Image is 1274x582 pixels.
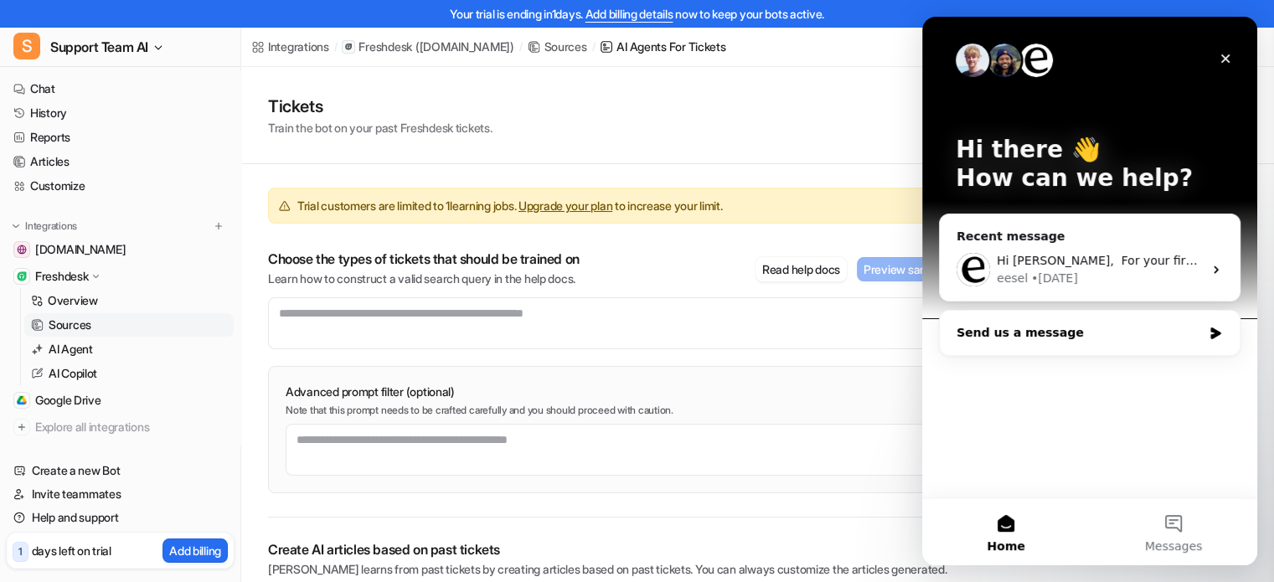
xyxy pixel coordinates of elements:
a: www.secretfoodtours.com[DOMAIN_NAME] [7,238,234,261]
span: Support Team AI [50,35,148,59]
p: Add billing [169,542,221,559]
h1: Tickets [268,94,492,119]
p: AI Agent [49,341,93,358]
span: / [519,39,523,54]
a: AI Copilot [24,362,234,385]
a: Explore all integrations [7,415,234,439]
p: Sources [49,317,91,333]
button: Preview sample [857,257,952,281]
p: 1 [18,544,23,559]
p: Learn how to construct a valid search query in the help docs. [268,270,580,287]
a: Google DriveGoogle Drive [7,389,234,412]
a: Upgrade your plan [518,198,612,213]
a: Freshdesk([DOMAIN_NAME]) [342,39,513,55]
a: Sources [24,313,234,337]
p: Integrations [25,219,77,233]
button: Read help docs [756,257,847,281]
p: [PERSON_NAME] learns from past tickets by creating articles based on past tickets. You can always... [268,561,952,578]
a: Integrations [251,38,329,55]
p: AI Copilot [49,365,97,382]
a: Invite teammates [7,482,234,506]
a: Create a new Bot [7,459,234,482]
p: Advanced prompt filter (optional) [286,384,934,400]
p: ( [DOMAIN_NAME] ) [415,39,514,55]
a: Overview [24,289,234,312]
a: Chat [7,77,234,100]
img: explore all integrations [13,419,30,435]
div: AI Agents for tickets [616,38,725,55]
p: Freshdesk [358,39,411,55]
img: www.secretfoodtours.com [17,245,27,255]
a: AI Agent [24,337,234,361]
img: Freshdesk [17,271,27,281]
button: Add billing [162,538,228,563]
a: Customize [7,174,234,198]
button: Integrations [7,218,82,234]
p: days left on trial [32,542,111,559]
iframe: Intercom live chat [922,17,1257,565]
a: AI Agents for tickets [600,38,725,55]
p: Overview [48,292,98,309]
span: Google Drive [35,392,101,409]
a: Articles [7,150,234,173]
a: Help and support [7,506,234,529]
span: / [334,39,338,54]
span: / [592,39,596,54]
div: Integrations [268,38,329,55]
p: Choose the types of tickets that should be trained on [268,250,580,267]
span: Explore all integrations [35,414,227,440]
span: S [13,33,40,59]
div: Sources [544,38,587,55]
img: expand menu [10,220,22,232]
a: Sources [528,38,587,55]
span: Trial customers are limited to 1 learning jobs. to increase your limit. [297,197,722,214]
a: History [7,101,234,125]
img: menu_add.svg [213,220,224,232]
a: Reports [7,126,234,149]
img: Google Drive [17,395,27,405]
a: Add billing details [585,7,673,21]
p: Create AI articles based on past tickets [268,541,952,558]
p: Freshdesk [35,268,88,285]
p: Train the bot on your past Freshdesk tickets. [268,119,492,136]
p: Note that this prompt needs to be crafted carefully and you should proceed with caution. [286,404,934,417]
span: [DOMAIN_NAME] [35,241,126,258]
